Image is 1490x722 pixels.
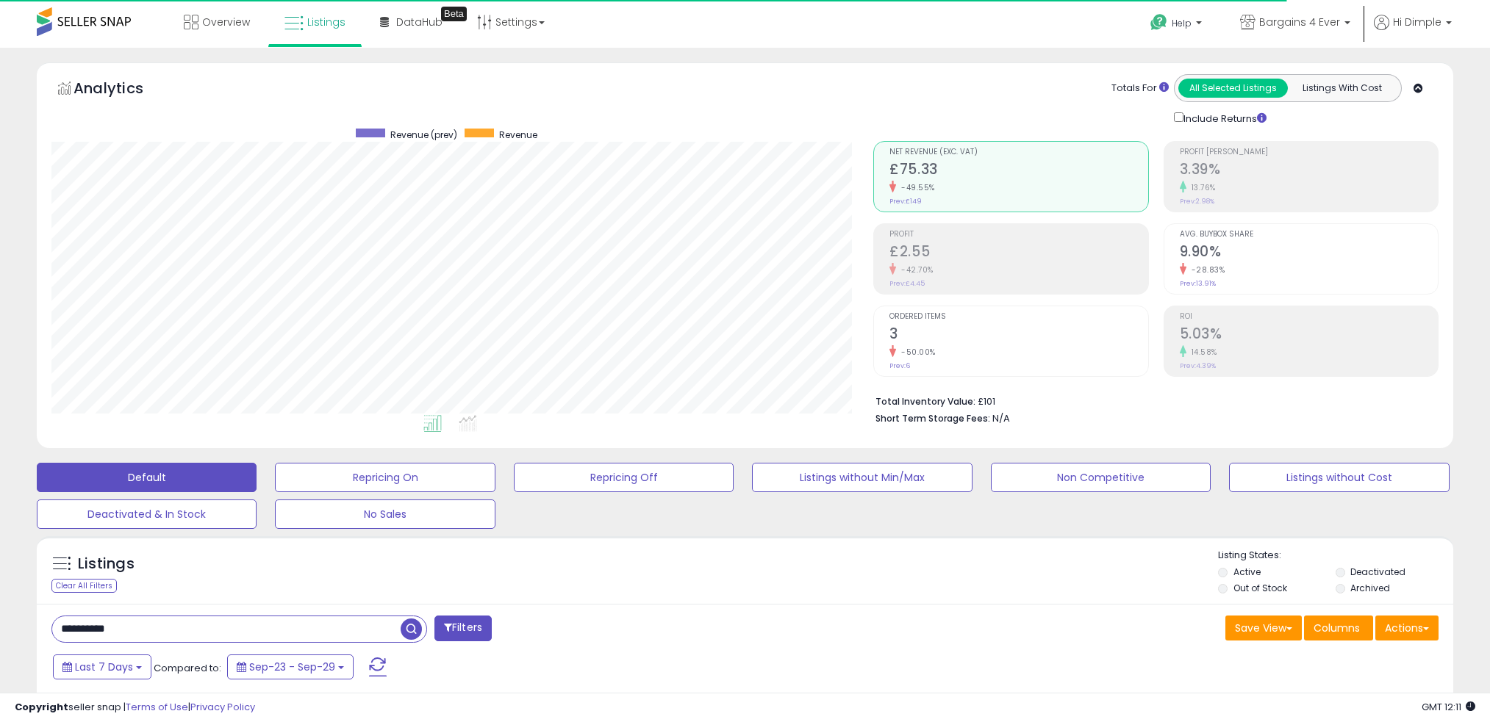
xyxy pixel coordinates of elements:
[15,701,255,715] div: seller snap | |
[37,463,257,492] button: Default
[1393,15,1441,29] span: Hi Dimple
[889,279,925,288] small: Prev: £4.45
[202,15,250,29] span: Overview
[1150,13,1168,32] i: Get Help
[1218,549,1453,563] p: Listing States:
[896,182,935,193] small: -49.55%
[441,7,467,21] div: Tooltip anchor
[396,15,443,29] span: DataHub
[154,661,221,675] span: Compared to:
[889,325,1147,345] h2: 3
[1180,231,1438,239] span: Avg. Buybox Share
[889,148,1147,156] span: Net Revenue (Exc. VAT)
[1304,615,1373,640] button: Columns
[1225,615,1302,640] button: Save View
[992,411,1010,425] span: N/A
[1350,566,1405,578] label: Deactivated
[1180,361,1216,370] small: Prev: 4.39%
[1186,347,1217,358] small: 14.58%
[1111,82,1169,95] div: Totals For
[889,243,1147,263] h2: £2.55
[1350,582,1390,594] label: Archived
[889,197,922,206] small: Prev: £149
[889,361,910,370] small: Prev: 6
[275,499,495,529] button: No Sales
[78,554,135,574] h5: Listings
[15,700,68,714] strong: Copyright
[53,654,151,679] button: Last 7 Days
[1287,79,1397,98] button: Listings With Cost
[889,161,1147,181] h2: £75.33
[74,78,172,102] h5: Analytics
[75,660,133,674] span: Last 7 Days
[1180,313,1438,321] span: ROI
[1180,325,1438,345] h2: 5.03%
[126,700,188,714] a: Terms of Use
[1186,264,1225,275] small: -28.83%
[1233,582,1287,594] label: Out of Stock
[1180,161,1438,181] h2: 3.39%
[1172,17,1192,29] span: Help
[1259,15,1340,29] span: Bargains 4 Ever
[1178,79,1288,98] button: All Selected Listings
[1314,621,1360,635] span: Columns
[1374,15,1452,48] a: Hi Dimple
[190,700,255,714] a: Privacy Policy
[1180,148,1438,156] span: Profit [PERSON_NAME]
[1139,2,1217,48] a: Help
[37,499,257,529] button: Deactivated & In Stock
[1229,463,1449,492] button: Listings without Cost
[275,463,495,492] button: Repricing On
[1180,279,1216,288] small: Prev: 13.91%
[434,615,492,641] button: Filters
[991,463,1211,492] button: Non Competitive
[875,412,990,425] b: Short Term Storage Fees:
[1180,243,1438,263] h2: 9.90%
[1233,566,1261,578] label: Active
[227,654,354,679] button: Sep-23 - Sep-29
[1180,197,1214,206] small: Prev: 2.98%
[1163,109,1284,126] div: Include Returns
[51,579,117,593] div: Clear All Filters
[1422,700,1475,714] span: 2025-10-7 12:11 GMT
[249,660,335,674] span: Sep-23 - Sep-29
[889,313,1147,321] span: Ordered Items
[875,391,1428,409] li: £101
[1186,182,1216,193] small: 13.76%
[390,129,457,141] span: Revenue (prev)
[752,463,972,492] button: Listings without Min/Max
[499,129,537,141] span: Revenue
[889,231,1147,239] span: Profit
[514,463,734,492] button: Repricing Off
[896,264,934,275] small: -42.70%
[1375,615,1439,640] button: Actions
[307,15,345,29] span: Listings
[896,347,936,358] small: -50.00%
[875,395,975,408] b: Total Inventory Value:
